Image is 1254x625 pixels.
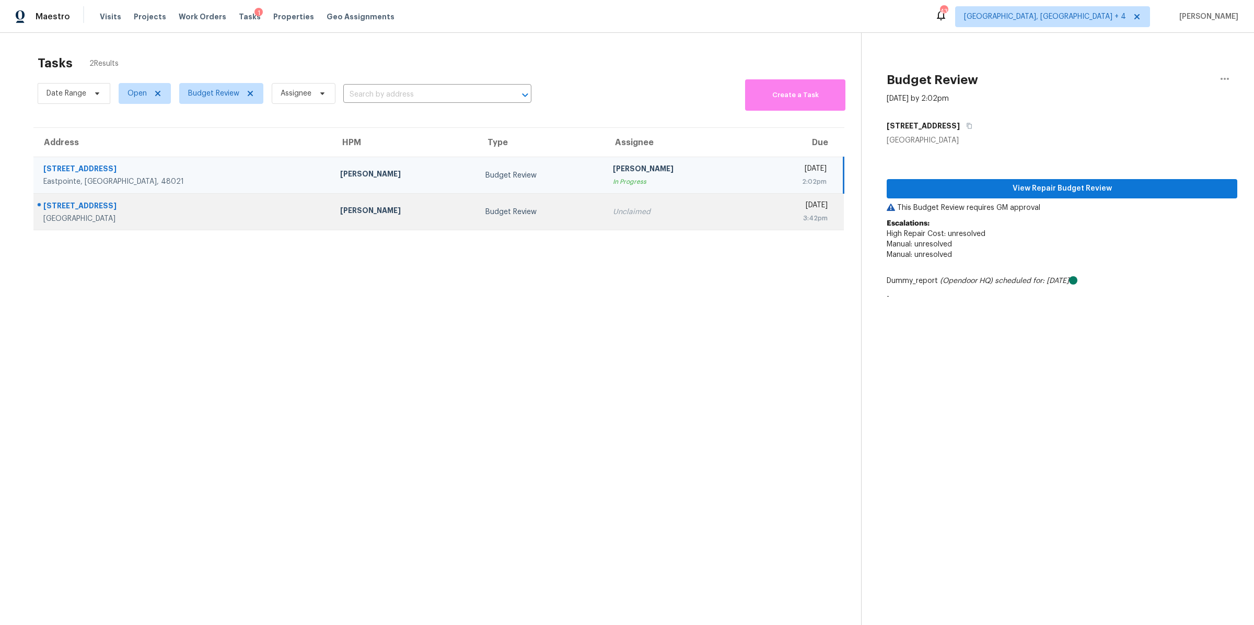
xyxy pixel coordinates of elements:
[745,79,845,111] button: Create a Task
[758,176,827,187] div: 2:02pm
[239,13,261,20] span: Tasks
[750,128,843,157] th: Due
[750,89,840,101] span: Create a Task
[995,277,1069,285] i: scheduled for: [DATE]
[887,135,1237,146] div: [GEOGRAPHIC_DATA]
[89,58,119,69] span: 2 Results
[940,6,947,17] div: 43
[100,11,121,22] span: Visits
[340,205,469,218] div: [PERSON_NAME]
[887,93,949,104] div: [DATE] by 2:02pm
[895,182,1229,195] span: View Repair Budget Review
[281,88,311,99] span: Assignee
[1175,11,1238,22] span: [PERSON_NAME]
[38,58,73,68] h2: Tasks
[485,170,596,181] div: Budget Review
[887,121,960,131] h5: [STREET_ADDRESS]
[887,220,930,227] b: Escalations:
[887,203,1237,213] p: This Budget Review requires GM approval
[518,88,532,102] button: Open
[33,128,332,157] th: Address
[887,179,1237,198] button: View Repair Budget Review
[43,214,323,224] div: [GEOGRAPHIC_DATA]
[887,230,985,238] span: High Repair Cost: unresolved
[43,163,323,176] div: [STREET_ADDRESS]
[605,128,750,157] th: Assignee
[613,176,741,187] div: In Progress
[127,88,147,99] span: Open
[887,291,1237,302] p: -
[758,213,827,223] div: 3:42pm
[887,75,978,85] h2: Budget Review
[273,11,314,22] span: Properties
[940,277,993,285] i: (Opendoor HQ)
[964,11,1126,22] span: [GEOGRAPHIC_DATA], [GEOGRAPHIC_DATA] + 4
[179,11,226,22] span: Work Orders
[887,251,952,258] span: Manual: unresolved
[332,128,477,157] th: HPM
[887,241,952,248] span: Manual: unresolved
[43,201,323,214] div: [STREET_ADDRESS]
[254,8,263,18] div: 1
[134,11,166,22] span: Projects
[36,11,70,22] span: Maestro
[188,88,239,99] span: Budget Review
[887,276,1237,286] div: Dummy_report
[758,163,827,176] div: [DATE]
[613,163,741,176] div: [PERSON_NAME]
[485,207,596,217] div: Budget Review
[613,207,741,217] div: Unclaimed
[477,128,605,157] th: Type
[343,87,502,103] input: Search by address
[327,11,394,22] span: Geo Assignments
[43,176,323,187] div: Eastpointe, [GEOGRAPHIC_DATA], 48021
[47,88,86,99] span: Date Range
[340,169,469,182] div: [PERSON_NAME]
[758,200,827,213] div: [DATE]
[960,116,974,135] button: Copy Address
